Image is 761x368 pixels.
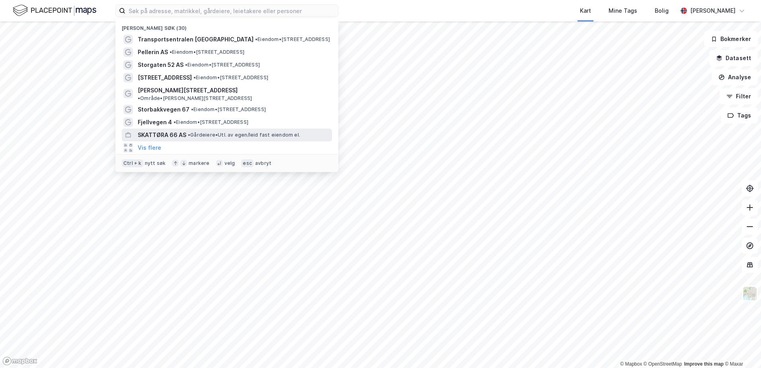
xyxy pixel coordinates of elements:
[255,160,271,166] div: avbryt
[193,74,196,80] span: •
[138,117,172,127] span: Fjellvegen 4
[712,69,758,85] button: Analyse
[191,106,193,112] span: •
[138,130,186,140] span: SKATTØRA 66 AS
[138,47,168,57] span: Pellerin AS
[170,49,244,55] span: Eiendom • [STREET_ADDRESS]
[690,6,736,16] div: [PERSON_NAME]
[255,36,258,42] span: •
[185,62,260,68] span: Eiendom • [STREET_ADDRESS]
[138,95,140,101] span: •
[138,60,183,70] span: Storgaten 52 AS
[704,31,758,47] button: Bokmerker
[125,5,338,17] input: Søk på adresse, matrikkel, gårdeiere, leietakere eller personer
[138,35,254,44] span: Transportsentralen [GEOGRAPHIC_DATA]
[138,95,252,102] span: Område • [PERSON_NAME][STREET_ADDRESS]
[620,361,642,367] a: Mapbox
[224,160,235,166] div: velg
[174,119,248,125] span: Eiendom • [STREET_ADDRESS]
[189,160,209,166] div: markere
[742,286,757,301] img: Z
[709,50,758,66] button: Datasett
[188,132,300,138] span: Gårdeiere • Utl. av egen/leid fast eiendom el.
[138,73,192,82] span: [STREET_ADDRESS]
[138,105,189,114] span: Storbakkvegen 67
[170,49,172,55] span: •
[655,6,669,16] div: Bolig
[684,361,724,367] a: Improve this map
[185,62,187,68] span: •
[174,119,176,125] span: •
[13,4,96,18] img: logo.f888ab2527a4732fd821a326f86c7f29.svg
[721,330,761,368] div: Kontrollprogram for chat
[609,6,637,16] div: Mine Tags
[580,6,591,16] div: Kart
[145,160,166,166] div: nytt søk
[721,330,761,368] iframe: Chat Widget
[122,159,143,167] div: Ctrl + k
[644,361,682,367] a: OpenStreetMap
[721,108,758,123] button: Tags
[191,106,266,113] span: Eiendom • [STREET_ADDRESS]
[188,132,190,138] span: •
[115,19,338,33] div: [PERSON_NAME] søk (30)
[720,88,758,104] button: Filter
[2,356,37,366] a: Mapbox homepage
[138,86,238,95] span: [PERSON_NAME][STREET_ADDRESS]
[255,36,330,43] span: Eiendom • [STREET_ADDRESS]
[138,143,161,153] button: Vis flere
[241,159,254,167] div: esc
[193,74,268,81] span: Eiendom • [STREET_ADDRESS]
